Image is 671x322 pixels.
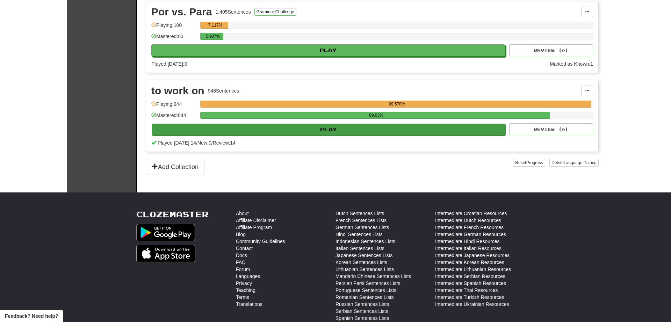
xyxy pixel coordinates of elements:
a: Intermediate Turkish Resources [435,294,504,301]
div: to work on [151,86,204,96]
div: Por vs. Para [151,7,212,17]
button: DeleteLanguage Pairing [549,159,599,167]
span: Review: 14 [213,140,236,146]
a: Spanish Sentences Lists [335,315,389,322]
button: Add Collection [146,159,204,175]
img: Get it on Google Play [136,224,195,241]
a: Terms [236,294,249,301]
a: French Sentences Lists [335,217,387,224]
button: Review (0) [509,123,593,135]
span: Open feedback widget [5,313,58,320]
a: About [236,210,249,217]
a: Intermediate Lithuanian Resources [435,266,511,273]
a: Intermediate Ukrainian Resources [435,301,509,308]
div: 1,405 Sentences [215,8,251,15]
a: FAQ [236,259,246,266]
a: Blog [236,231,246,238]
a: Japanese Sentences Lists [335,252,392,259]
div: 99.578% [202,101,591,108]
a: Intermediate Dutch Resources [435,217,501,224]
div: Playing: 100 [151,22,197,33]
a: Intermediate Italian Resources [435,245,502,252]
div: 948 Sentences [208,87,239,94]
a: Hindi Sentences Lists [335,231,383,238]
span: Language Pairing [564,160,597,165]
span: / [211,140,213,146]
a: German Sentences Lists [335,224,389,231]
a: Intermediate Serbian Resources [435,273,505,280]
img: Get it on App Store [136,245,195,262]
a: Dutch Sentences Lists [335,210,384,217]
button: Play [152,124,505,136]
div: Mastered: 844 [151,112,197,123]
a: Intermediate German Resources [435,231,506,238]
span: / [196,140,197,146]
div: Marked as Known: 1 [550,60,593,67]
div: Playing: 944 [151,101,197,112]
a: Russian Sentences Lists [335,301,389,308]
a: Intermediate Spanish Resources [435,280,506,287]
button: Grammar Challenge [254,8,296,16]
a: Indonesian Sentences Lists [335,238,395,245]
a: Intermediate French Resources [435,224,504,231]
a: Korean Sentences Lists [335,259,387,266]
div: Mastered: 83 [151,33,197,44]
span: Progress [526,160,543,165]
a: Affiliate Program [236,224,272,231]
a: Teaching [236,287,255,294]
button: Review (0) [509,44,593,56]
a: Persian Farsi Sentences Lists [335,280,400,287]
div: 5.907% [202,33,223,40]
a: Mandarin Chinese Sentences Lists [335,273,411,280]
a: Italian Sentences Lists [335,245,384,252]
div: 7.117% [202,22,228,29]
span: Played [DATE]: 0 [151,61,187,67]
a: Affiliate Disclaimer [236,217,276,224]
a: Romanian Sentences Lists [335,294,394,301]
a: Lithuanian Sentences Lists [335,266,394,273]
a: Docs [236,252,247,259]
span: Played [DATE]: 14 [158,140,196,146]
a: Serbian Sentences Lists [335,308,388,315]
button: ResetProgress [513,159,545,167]
a: Intermediate Thai Resources [435,287,498,294]
a: Community Guidelines [236,238,285,245]
a: Clozemaster [136,210,209,219]
a: Translations [236,301,262,308]
span: New: 0 [197,140,211,146]
button: Play [151,44,505,56]
a: Intermediate Japanese Resources [435,252,510,259]
a: Forum [236,266,250,273]
a: Privacy [236,280,252,287]
a: Portuguese Sentences Lists [335,287,396,294]
a: Intermediate Hindi Resources [435,238,499,245]
a: Intermediate Korean Resources [435,259,504,266]
div: 89.03% [202,112,550,119]
a: Contact [236,245,253,252]
a: Languages [236,273,260,280]
a: Intermediate Croatian Resources [435,210,507,217]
